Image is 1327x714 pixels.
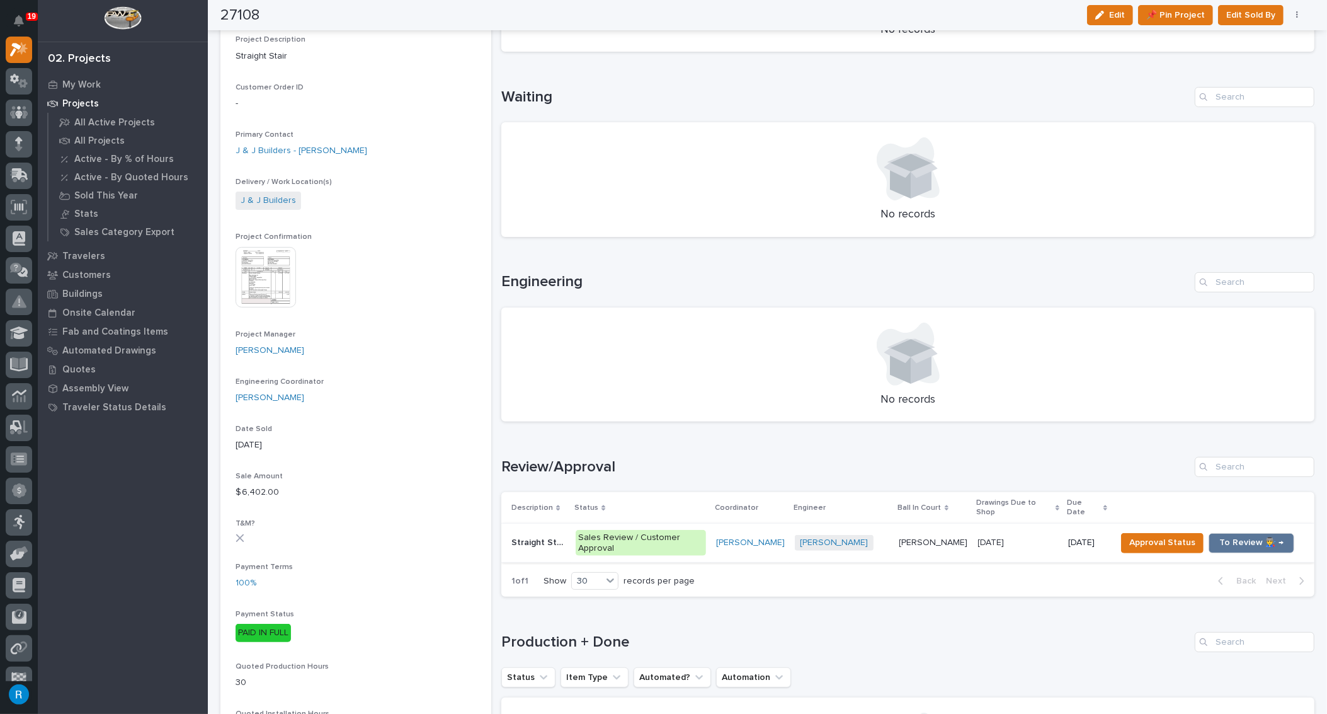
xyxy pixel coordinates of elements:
a: [PERSON_NAME] [236,344,304,357]
a: Active - By % of Hours [48,150,208,168]
span: Date Sold [236,425,272,433]
a: Travelers [38,246,208,265]
a: Traveler Status Details [38,398,208,417]
p: Active - By % of Hours [74,154,174,165]
a: Quotes [38,360,208,379]
p: Projects [62,98,99,110]
p: [DATE] [236,439,476,452]
p: 30 [236,676,476,689]
span: T&M? [236,520,255,527]
p: Buildings [62,289,103,300]
p: Automated Drawings [62,345,156,357]
p: [PERSON_NAME] [899,535,971,548]
p: [DATE] [978,535,1007,548]
a: All Active Projects [48,113,208,131]
button: To Review 👨‍🏭 → [1209,533,1294,553]
p: Straight Stair [511,535,568,548]
a: Customers [38,265,208,284]
p: No records [516,393,1299,407]
p: Fab and Coatings Items [62,326,168,338]
input: Search [1195,87,1314,107]
a: Assembly View [38,379,208,398]
a: Projects [38,94,208,113]
p: All Projects [74,135,125,147]
a: J & J Builders [241,194,296,207]
a: Sold This Year [48,187,208,204]
a: Onsite Calendar [38,303,208,322]
button: Status [501,667,555,688]
p: Sales Category Export [74,227,174,238]
button: Edit [1087,5,1133,25]
span: Edit Sold By [1226,8,1275,23]
h1: Review/Approval [501,458,1190,476]
span: Engineering Coordinator [236,378,324,386]
p: Engineer [794,501,826,515]
span: Back [1229,575,1256,587]
p: Coordinator [715,501,758,515]
div: 02. Projects [48,52,111,66]
span: Payment Status [236,611,294,618]
span: Delivery / Work Location(s) [236,178,332,186]
p: Onsite Calendar [62,308,135,319]
span: Project Manager [236,331,295,338]
button: users-avatar [6,681,32,708]
p: Description [511,501,553,515]
a: Sales Category Export [48,223,208,241]
button: Edit Sold By [1218,5,1284,25]
p: No records [516,208,1299,222]
span: Project Confirmation [236,233,312,241]
button: Back [1208,575,1261,587]
a: Stats [48,205,208,222]
button: 📌 Pin Project [1138,5,1213,25]
input: Search [1195,457,1314,477]
p: Active - By Quoted Hours [74,172,188,183]
button: Automated? [634,667,711,688]
input: Search [1195,272,1314,292]
span: Approval Status [1129,535,1195,550]
a: My Work [38,75,208,94]
span: Edit [1109,9,1125,21]
p: 19 [28,12,36,21]
p: Due Date [1067,496,1100,519]
button: Next [1261,575,1314,587]
button: Approval Status [1121,533,1204,553]
a: [PERSON_NAME] [236,391,304,405]
p: Travelers [62,251,105,262]
span: Customer Order ID [236,84,304,91]
div: 30 [572,575,602,588]
p: 1 of 1 [501,566,538,597]
p: Status [574,501,598,515]
span: 📌 Pin Project [1146,8,1205,23]
a: 100% [236,577,256,590]
a: J & J Builders - [PERSON_NAME] [236,144,367,158]
p: - [236,97,476,110]
span: Payment Terms [236,563,293,571]
a: [PERSON_NAME] [800,538,869,548]
a: Fab and Coatings Items [38,322,208,341]
a: Buildings [38,284,208,303]
button: Item Type [561,667,629,688]
p: Stats [74,209,98,220]
h1: Waiting [501,88,1190,107]
p: Customers [62,270,111,281]
p: Assembly View [62,383,128,394]
span: Project Description [236,36,305,43]
span: Next [1266,575,1294,587]
p: Show [544,576,566,587]
tr: Straight StairStraight Stair Sales Review / Customer Approval[PERSON_NAME] [PERSON_NAME] [PERSON_... [501,524,1314,563]
span: Primary Contact [236,131,293,139]
input: Search [1195,632,1314,652]
p: Straight Stair [236,50,476,63]
a: Automated Drawings [38,341,208,360]
p: [DATE] [1068,538,1106,548]
p: My Work [62,79,101,91]
button: Automation [716,667,791,688]
span: Quoted Production Hours [236,663,329,671]
div: PAID IN FULL [236,624,291,642]
p: Drawings Due to Shop [977,496,1052,519]
p: records per page [624,576,695,587]
p: $ 6,402.00 [236,486,476,499]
